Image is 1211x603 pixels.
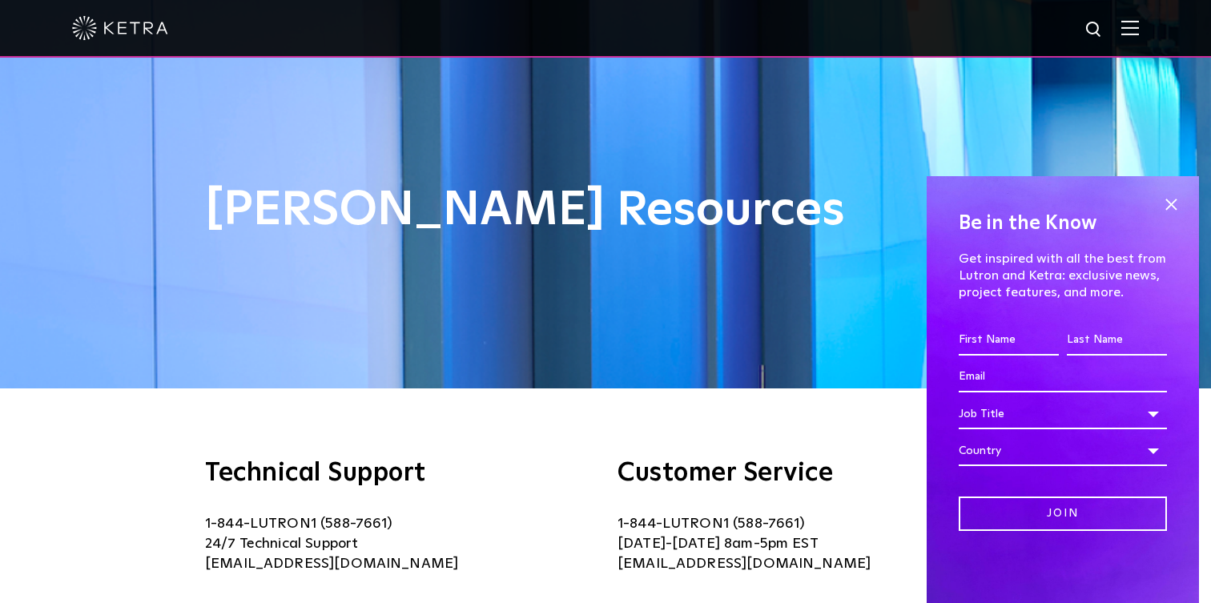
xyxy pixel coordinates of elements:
img: Hamburger%20Nav.svg [1121,20,1139,35]
h1: [PERSON_NAME] Resources [205,184,1006,237]
input: Email [959,362,1167,392]
div: Job Title [959,399,1167,429]
p: 1-844-LUTRON1 (588-7661) [DATE]-[DATE] 8am-5pm EST [EMAIL_ADDRESS][DOMAIN_NAME] [618,514,1006,574]
a: [EMAIL_ADDRESS][DOMAIN_NAME] [205,557,458,571]
div: Country [959,436,1167,466]
h3: Customer Service [618,460,1006,486]
input: Last Name [1067,325,1167,356]
img: search icon [1084,20,1104,40]
h3: Technical Support [205,460,593,486]
h4: Be in the Know [959,208,1167,239]
input: Join [959,496,1167,531]
input: First Name [959,325,1059,356]
img: ketra-logo-2019-white [72,16,168,40]
p: 1-844-LUTRON1 (588-7661) 24/7 Technical Support [205,514,593,574]
p: Get inspired with all the best from Lutron and Ketra: exclusive news, project features, and more. [959,251,1167,300]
